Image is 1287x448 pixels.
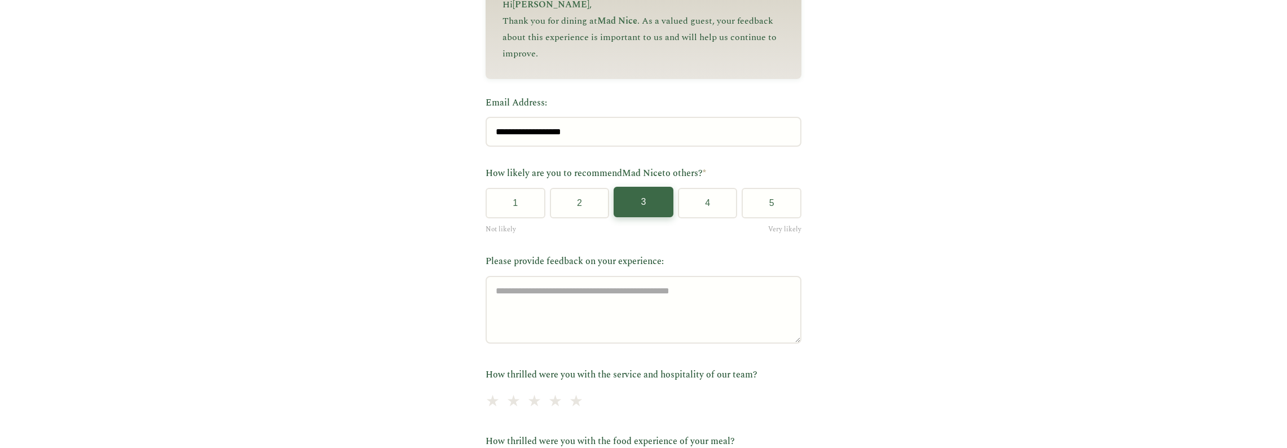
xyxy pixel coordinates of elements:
[678,188,738,218] button: 4
[503,13,784,62] p: Thank you for dining at . As a valued guest, your feedback about this experience is important to ...
[550,188,610,218] button: 2
[597,14,637,28] span: Mad Nice
[614,187,673,217] button: 3
[486,368,801,383] label: How thrilled were you with the service and hospitality of our team?
[768,224,801,235] span: Very likely
[486,188,545,218] button: 1
[486,96,801,111] label: Email Address:
[548,389,562,415] span: ★
[486,389,500,415] span: ★
[569,389,583,415] span: ★
[486,166,801,181] label: How likely are you to recommend to others?
[622,166,662,180] span: Mad Nice
[527,389,541,415] span: ★
[506,389,521,415] span: ★
[486,224,516,235] span: Not likely
[742,188,801,218] button: 5
[486,254,801,269] label: Please provide feedback on your experience:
